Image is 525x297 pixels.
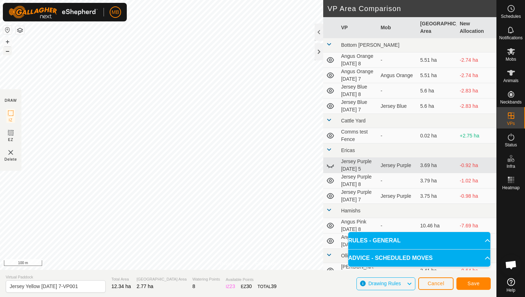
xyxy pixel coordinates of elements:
[502,186,520,190] span: Heatmap
[327,4,496,13] h2: VP Area Comparison
[111,276,131,282] span: Total Area
[457,83,496,99] td: -2.83 ha
[381,87,415,95] div: -
[341,147,355,153] span: Ericas
[230,283,235,289] span: 23
[467,281,480,286] span: Save
[226,277,276,283] span: Available Points
[271,283,277,289] span: 39
[381,177,415,185] div: -
[338,218,378,233] td: Angus Pink [DATE] 8
[457,99,496,114] td: -2.83 ha
[417,52,457,68] td: 5.51 ha
[255,261,276,267] a: Contact Us
[6,274,106,280] span: Virtual Paddock
[112,9,119,16] span: MB
[338,52,378,68] td: Angus Orange [DATE] 8
[507,121,515,126] span: VPs
[111,283,131,289] span: 12.34 ha
[501,14,521,19] span: Schedules
[348,232,490,249] p-accordion-header: RULES - GENERAL
[417,128,457,144] td: 0.02 ha
[417,68,457,83] td: 5.51 ha
[6,148,15,157] img: VP
[506,57,516,61] span: Mobs
[341,208,360,213] span: Hamishs
[427,281,444,286] span: Cancel
[503,79,519,83] span: Animals
[3,26,12,34] button: Reset Map
[506,164,515,168] span: Infra
[500,254,522,276] div: Open chat
[417,173,457,188] td: 3.79 ha
[192,276,220,282] span: Watering Points
[3,47,12,55] button: –
[341,42,399,48] span: Bottom [PERSON_NAME]
[417,158,457,173] td: 3.69 ha
[348,254,432,262] span: ADVICE - SCHEDULED MOVES
[341,253,354,258] span: Ollies
[9,117,13,123] span: IZ
[505,143,517,147] span: Status
[192,283,195,289] span: 8
[457,188,496,204] td: -0.98 ha
[381,72,415,79] div: Angus Orange
[8,137,14,142] span: EZ
[457,128,496,144] td: +2.75 ha
[137,283,154,289] span: 2.77 ha
[338,188,378,204] td: Jersey Purple [DATE] 7
[9,6,98,19] img: Gallagher Logo
[226,283,235,290] div: IZ
[381,132,415,140] div: -
[348,250,490,267] p-accordion-header: ADVICE - SCHEDULED MOVES
[338,83,378,99] td: Jersey Blue [DATE] 8
[338,173,378,188] td: Jersey Purple [DATE] 8
[16,26,24,35] button: Map Layers
[338,68,378,83] td: Angus Orange [DATE] 7
[417,99,457,114] td: 5.6 ha
[457,17,496,38] th: New Allocation
[338,17,378,38] th: VP
[417,83,457,99] td: 5.6 ha
[368,281,401,286] span: Drawing Rules
[381,162,415,169] div: Jersey Purple
[241,283,252,290] div: EZ
[457,68,496,83] td: -2.74 ha
[417,218,457,233] td: 10.46 ha
[457,218,496,233] td: -7.69 ha
[348,236,401,245] span: RULES - GENERAL
[457,52,496,68] td: -2.74 ha
[338,158,378,173] td: Jersey Purple [DATE] 5
[417,17,457,38] th: [GEOGRAPHIC_DATA] Area
[137,276,187,282] span: [GEOGRAPHIC_DATA] Area
[338,263,378,278] td: [PERSON_NAME] [DATE] 8
[5,157,17,162] span: Delete
[5,98,17,103] div: DRAW
[341,118,366,124] span: Cattle Yard
[497,275,525,295] a: Help
[381,222,415,230] div: -
[418,277,454,290] button: Cancel
[338,128,378,144] td: Comms test Fence
[378,17,417,38] th: Mob
[500,100,521,104] span: Neckbands
[381,192,415,200] div: Jersey Purple
[220,261,247,267] a: Privacy Policy
[257,283,276,290] div: TOTAL
[506,288,515,292] span: Help
[338,233,378,249] td: Angus Pink [DATE] 7
[499,36,522,40] span: Notifications
[338,99,378,114] td: Jersey Blue [DATE] 7
[3,37,12,46] button: +
[456,277,491,290] button: Save
[457,158,496,173] td: -0.92 ha
[381,56,415,64] div: -
[457,173,496,188] td: -1.02 ha
[381,102,415,110] div: Jersey Blue
[417,188,457,204] td: 3.75 ha
[246,283,252,289] span: 30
